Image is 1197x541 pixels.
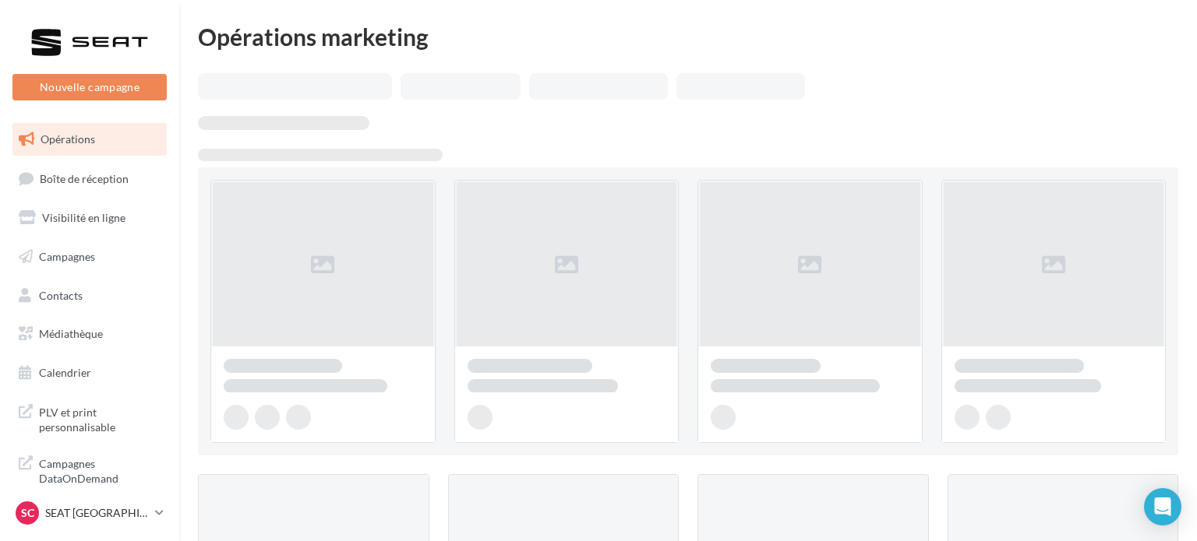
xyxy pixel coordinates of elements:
[1144,488,1181,525] div: Open Intercom Messenger
[9,279,170,312] a: Contacts
[39,402,161,435] span: PLV et print personnalisable
[9,318,170,350] a: Médiathèque
[9,241,170,273] a: Campagnes
[40,171,129,184] span: Boîte de réception
[39,250,95,263] span: Campagnes
[198,25,1178,48] div: Opérations marketing
[12,498,167,528] a: SC SEAT [GEOGRAPHIC_DATA]
[9,123,170,156] a: Opérations
[45,505,149,521] p: SEAT [GEOGRAPHIC_DATA]
[9,447,170,493] a: Campagnes DataOnDemand
[21,505,34,521] span: SC
[9,162,170,195] a: Boîte de réception
[42,211,125,224] span: Visibilité en ligne
[9,357,170,389] a: Calendrier
[9,395,170,441] a: PLV et print personnalisable
[39,453,161,487] span: Campagnes DataOnDemand
[39,288,83,301] span: Contacts
[39,327,103,340] span: Médiathèque
[9,202,170,234] a: Visibilité en ligne
[12,74,167,100] button: Nouvelle campagne
[39,366,91,379] span: Calendrier
[41,132,95,146] span: Opérations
